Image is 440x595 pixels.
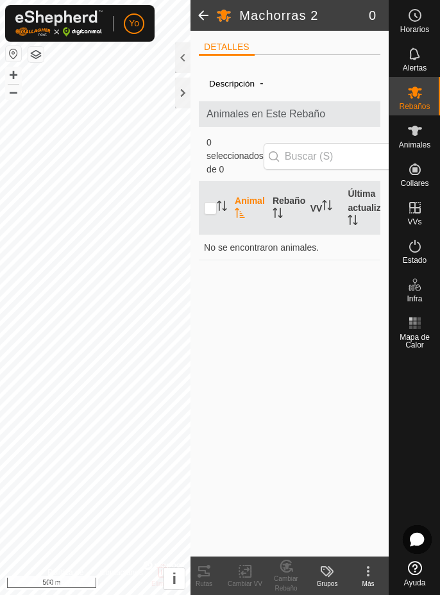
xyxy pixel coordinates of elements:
font: Rutas [196,580,212,587]
font: + [9,66,18,83]
font: 0 [369,8,376,22]
font: Horarios [400,25,429,34]
a: Ayuda [389,556,440,592]
button: – [6,84,21,99]
font: Última actualización [348,189,404,213]
font: – [9,83,17,100]
p-sorticon: Activar para ordenar [348,217,358,227]
font: Rebaños [399,102,430,111]
font: DETALLES [204,42,250,52]
font: Mapa de Calor [400,333,430,349]
font: i [172,570,176,587]
font: Animal [235,196,265,206]
button: Restablecer mapa [6,46,21,62]
font: Rebaño [273,196,305,206]
p-sorticon: Activar para ordenar [273,210,283,220]
font: Grupos [317,580,338,587]
font: Cambiar Rebaño [274,575,298,592]
a: Política de Privacidad [47,567,84,590]
img: Logotipo de Gallagher [15,10,103,37]
font: - [260,78,263,88]
font: Cambiar VV [228,580,262,587]
font: No se encontraron animales. [204,242,319,253]
font: 0 seleccionados de 0 [207,137,264,174]
font: Animales en Este Rebaño [207,108,325,119]
button: + [6,67,21,83]
font: Yo [129,18,139,28]
font: Más [362,580,375,587]
font: Descripción [209,79,255,88]
p-sorticon: Activar para ordenar [235,210,245,220]
font: Estado [403,256,427,265]
font: Alertas [403,63,427,72]
button: i [164,568,185,589]
font: Contáctanos [100,568,143,577]
font: VV [310,203,323,213]
a: Contáctanos [100,567,143,590]
font: Collares [400,179,428,188]
font: Política de Privacidad [47,568,83,589]
button: Capas del Mapa [28,47,44,62]
font: Animales [399,140,430,149]
p-sorticon: Activar para ordenar [322,202,332,212]
font: VVs [407,217,421,226]
font: Machorras 2 [239,8,318,22]
p-sorticon: Activar para ordenar [217,203,227,213]
font: Ayuda [404,578,426,587]
input: Buscar (S) [264,143,419,170]
font: Infra [407,294,422,303]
